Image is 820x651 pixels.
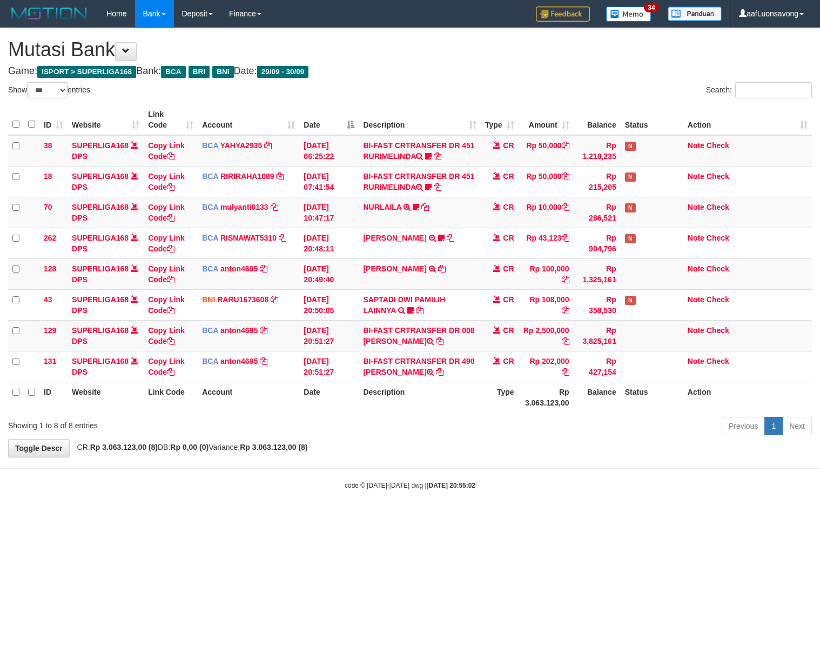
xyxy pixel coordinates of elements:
[148,141,185,161] a: Copy Link Code
[68,104,144,135] th: Website: activate to sort column ascending
[562,172,569,181] a: Copy Rp 50,000 to clipboard
[688,264,704,273] a: Note
[299,320,359,351] td: [DATE] 20:51:27
[519,289,574,320] td: Rp 108,000
[44,234,56,242] span: 262
[706,82,812,98] label: Search:
[220,357,258,366] a: anton4695
[8,39,812,61] h1: Mutasi Bank
[148,357,185,376] a: Copy Link Code
[72,264,129,273] a: SUPERLIGA168
[240,443,307,451] strong: Rp 3.063.123,00 (8)
[574,104,621,135] th: Balance
[299,289,359,320] td: [DATE] 20:50:05
[503,141,514,150] span: CR
[68,197,144,228] td: DPS
[562,234,569,242] a: Copy Rp 43,123 to clipboard
[625,172,636,182] span: Has Note
[212,66,233,78] span: BNI
[299,351,359,382] td: [DATE] 20:51:27
[72,357,129,366] a: SUPERLIGA168
[562,141,569,150] a: Copy Rp 50,000 to clipboard
[688,203,704,211] a: Note
[189,66,210,78] span: BRI
[44,295,52,304] span: 43
[519,382,574,413] th: Rp 3.063.123,00
[707,295,729,304] a: Check
[707,326,729,335] a: Check
[8,82,90,98] label: Show entries
[279,234,286,242] a: Copy RISNAWAT5310 to clipboard
[436,337,443,346] a: Copy BI-FAST CRTRANSFER DR 008 ARDI HARIYANTO to clipboard
[722,417,765,435] a: Previous
[503,264,514,273] span: CR
[503,234,514,242] span: CR
[621,104,683,135] th: Status
[625,142,636,151] span: Has Note
[359,320,480,351] td: BI-FAST CRTRANSFER DR 008 [PERSON_NAME]
[688,141,704,150] a: Note
[421,203,429,211] a: Copy NURLAILA to clipboard
[148,203,185,222] a: Copy Link Code
[574,382,621,413] th: Balance
[39,104,68,135] th: ID: activate to sort column ascending
[427,482,475,489] strong: [DATE] 20:55:02
[503,203,514,211] span: CR
[299,135,359,167] td: [DATE] 06:25:22
[44,141,52,150] span: 38
[688,357,704,366] a: Note
[536,6,590,22] img: Feedback.jpg
[574,166,621,197] td: Rp 215,205
[574,258,621,289] td: Rp 1,325,161
[683,382,812,413] th: Action
[202,203,218,211] span: BCA
[220,234,277,242] a: RISNAWAT5310
[735,82,812,98] input: Search:
[276,172,284,181] a: Copy RIRIRAHA1089 to clipboard
[220,326,258,335] a: anton4695
[220,203,268,211] a: mulyanti0133
[170,443,209,451] strong: Rp 0,00 (0)
[257,66,309,78] span: 29/09 - 30/09
[363,203,401,211] a: NURLAILA
[707,357,729,366] a: Check
[148,264,185,284] a: Copy Link Code
[68,166,144,197] td: DPS
[144,104,198,135] th: Link Code: activate to sort column ascending
[39,382,68,413] th: ID
[148,172,185,191] a: Copy Link Code
[519,228,574,258] td: Rp 43,123
[202,234,218,242] span: BCA
[299,382,359,413] th: Date
[44,326,56,335] span: 129
[782,417,812,435] a: Next
[260,357,267,366] a: Copy anton4695 to clipboard
[144,382,198,413] th: Link Code
[72,295,129,304] a: SUPERLIGA168
[519,320,574,351] td: Rp 2,500,000
[562,368,569,376] a: Copy Rp 202,000 to clipboard
[434,183,441,191] a: Copy BI-FAST CRTRANSFER DR 451 RURIMELINDA to clipboard
[574,135,621,167] td: Rp 1,210,235
[503,326,514,335] span: CR
[438,264,446,273] a: Copy ARDHI SOFIAN to clipboard
[44,172,52,181] span: 18
[68,382,144,413] th: Website
[202,141,218,150] span: BCA
[8,5,90,22] img: MOTION_logo.png
[707,172,729,181] a: Check
[574,228,621,258] td: Rp 904,796
[562,203,569,211] a: Copy Rp 10,000 to clipboard
[148,295,185,315] a: Copy Link Code
[574,351,621,382] td: Rp 427,154
[574,320,621,351] td: Rp 3,825,161
[198,104,299,135] th: Account: activate to sort column ascending
[363,264,426,273] a: [PERSON_NAME]
[44,203,52,211] span: 70
[363,295,445,315] a: SAPTADI DWI PAMILIH LAINNYA
[416,306,424,315] a: Copy SAPTADI DWI PAMILIH LAINNYA to clipboard
[271,295,278,304] a: Copy RARU1673608 to clipboard
[359,166,480,197] td: BI-FAST CRTRANSFER DR 451 RURIMELINDA
[625,203,636,212] span: Has Note
[148,234,185,253] a: Copy Link Code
